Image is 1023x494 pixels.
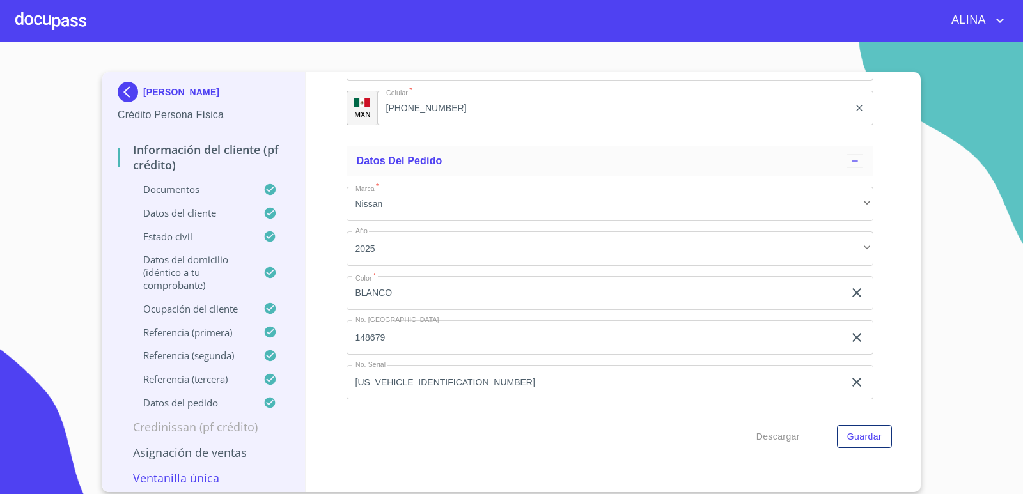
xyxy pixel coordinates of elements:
p: Referencia (segunda) [118,349,263,362]
span: Guardar [847,429,882,445]
button: clear input [849,330,864,345]
p: Documentos [118,183,263,196]
span: Descargar [756,429,800,445]
img: R93DlvwvvjP9fbrDwZeCRYBHk45OWMq+AAOlFVsxT89f82nwPLnD58IP7+ANJEaWYhP0Tx8kkA0WlQMPQsAAgwAOmBj20AXj6... [354,98,370,107]
span: Datos del pedido [357,155,442,166]
button: clear input [854,103,864,113]
p: Credinissan (PF crédito) [118,419,290,435]
p: Datos del cliente [118,206,263,219]
div: Datos del pedido [347,146,874,176]
button: Guardar [837,425,892,449]
p: Ventanilla única [118,470,290,486]
button: Descargar [751,425,805,449]
p: Estado Civil [118,230,263,243]
p: MXN [354,109,371,119]
p: Ocupación del Cliente [118,302,263,315]
span: ALINA [942,10,992,31]
div: Nissan [347,187,874,221]
button: clear input [849,374,864,390]
p: Asignación de Ventas [118,445,290,460]
p: Crédito Persona Física [118,107,290,123]
p: Referencia (primera) [118,326,263,339]
p: Información del cliente (PF crédito) [118,142,290,173]
img: Docupass spot blue [118,82,143,102]
p: Referencia (tercera) [118,373,263,385]
p: Datos del domicilio (idéntico a tu comprobante) [118,253,263,291]
div: [PERSON_NAME] [118,82,290,107]
button: account of current user [942,10,1008,31]
button: clear input [849,285,864,300]
p: [PERSON_NAME] [143,87,219,97]
div: 2025 [347,231,874,266]
p: Datos del pedido [118,396,263,409]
